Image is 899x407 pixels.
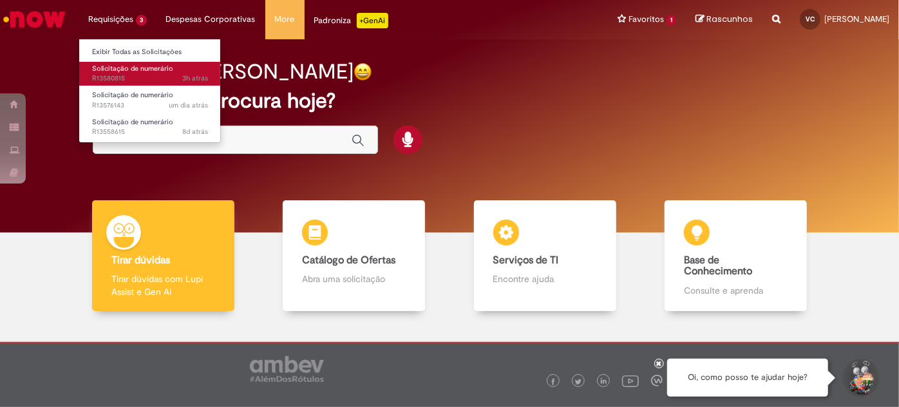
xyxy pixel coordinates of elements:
[88,13,133,26] span: Requisições
[250,356,324,382] img: logo_footer_ambev_rotulo_gray.png
[68,200,259,312] a: Tirar dúvidas Tirar dúvidas com Lupi Assist e Gen Ai
[79,115,221,139] a: Aberto R13558615 : Solicitação de numerário
[79,39,221,143] ul: Requisições
[79,88,221,112] a: Aberto R13576143 : Solicitação de numerário
[354,62,372,81] img: happy-face.png
[92,73,208,84] span: R13580815
[111,272,215,298] p: Tirar dúvidas com Lupi Assist e Gen Ai
[166,13,256,26] span: Despesas Corporativas
[1,6,68,32] img: ServiceNow
[641,200,832,312] a: Base de Conhecimento Consulte e aprenda
[651,375,663,386] img: logo_footer_workplace.png
[550,379,556,385] img: logo_footer_facebook.png
[314,13,388,28] div: Padroniza
[182,73,208,83] time: 30/09/2025 11:16:23
[684,284,788,297] p: Consulte e aprenda
[182,73,208,83] span: 3h atrás
[111,254,170,267] b: Tirar dúvidas
[92,64,173,73] span: Solicitação de numerário
[684,254,752,278] b: Base de Conhecimento
[622,372,639,389] img: logo_footer_youtube.png
[92,117,173,127] span: Solicitação de numerário
[182,127,208,137] time: 23/09/2025 11:33:14
[93,90,806,112] h2: O que você procura hoje?
[824,14,889,24] span: [PERSON_NAME]
[169,100,208,110] span: um dia atrás
[357,13,388,28] p: +GenAi
[806,15,815,23] span: VC
[493,254,559,267] b: Serviços de TI
[667,359,828,397] div: Oi, como posso te ajudar hoje?
[93,61,354,83] h2: Boa tarde, [PERSON_NAME]
[259,200,450,312] a: Catálogo de Ofertas Abra uma solicitação
[275,13,295,26] span: More
[92,100,208,111] span: R13576143
[302,254,395,267] b: Catálogo de Ofertas
[79,45,221,59] a: Exibir Todas as Solicitações
[706,13,753,25] span: Rascunhos
[169,100,208,110] time: 29/09/2025 11:24:42
[449,200,641,312] a: Serviços de TI Encontre ajuda
[182,127,208,137] span: 8d atrás
[696,14,753,26] a: Rascunhos
[575,379,582,385] img: logo_footer_twitter.png
[601,378,607,386] img: logo_footer_linkedin.png
[493,272,597,285] p: Encontre ajuda
[629,13,664,26] span: Favoritos
[841,359,880,397] button: Iniciar Conversa de Suporte
[79,62,221,86] a: Aberto R13580815 : Solicitação de numerário
[667,15,676,26] span: 1
[92,90,173,100] span: Solicitação de numerário
[136,15,147,26] span: 3
[302,272,406,285] p: Abra uma solicitação
[92,127,208,137] span: R13558615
